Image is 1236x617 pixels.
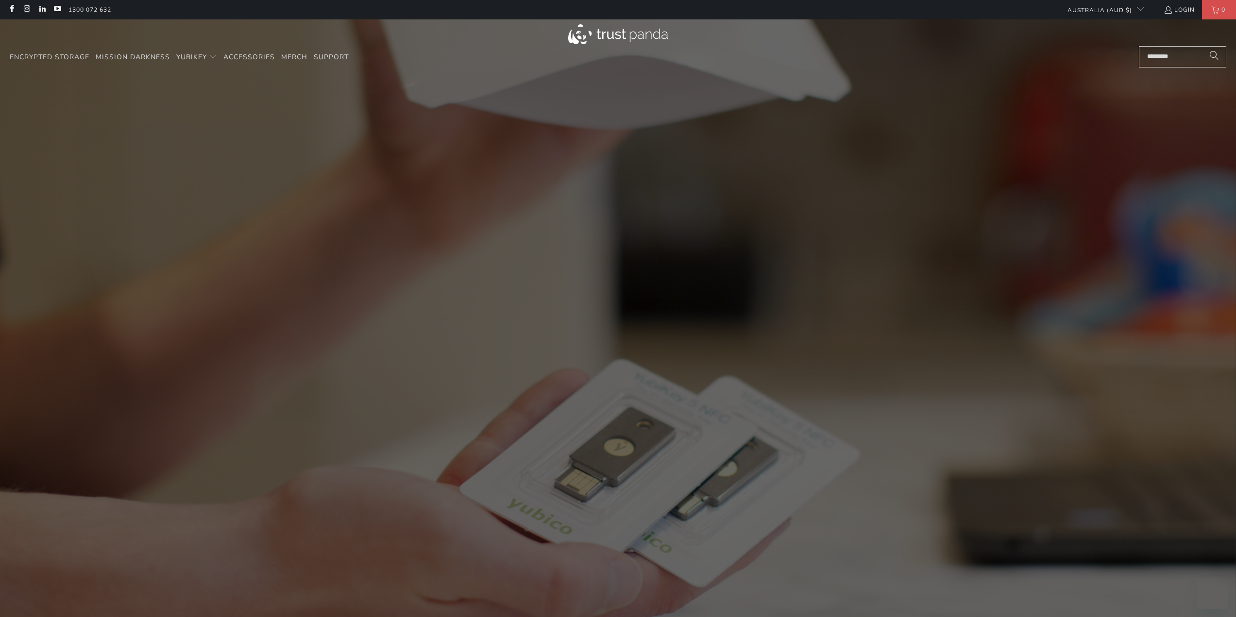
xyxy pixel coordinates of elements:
summary: YubiKey [176,46,217,69]
a: Accessories [223,46,275,69]
a: Login [1164,4,1195,15]
p: Latest Firmware, Daily Dispatch [458,376,779,390]
a: Mission Darkness [96,46,170,69]
span: Merch [281,52,307,62]
img: Trust Panda Australia [568,24,668,44]
nav: Translation missing: en.navigation.header.main_nav [10,46,349,69]
iframe: Button to launch messaging window [1197,578,1228,609]
span: Mission Darkness [96,52,170,62]
a: Encrypted Storage [10,46,89,69]
span: Encrypted Storage [10,52,89,62]
a: Trust Panda Australia on YouTube [53,6,61,14]
button: Search [1202,46,1226,67]
a: Trust Panda Australia on Facebook [7,6,16,14]
a: Support [314,46,349,69]
span: YubiKey [176,52,207,62]
span: Support [314,52,349,62]
span: Accessories [223,52,275,62]
a: Shop Government [622,402,718,424]
a: 1300 072 632 [68,4,111,15]
h1: Australia's Official Yubico Partner [458,305,779,369]
a: Merch [281,46,307,69]
a: Trust Panda Australia on Instagram [22,6,31,14]
input: Search... [1139,46,1226,67]
a: Trust Panda Australia on LinkedIn [38,6,46,14]
a: Shop Individuals [519,402,614,424]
